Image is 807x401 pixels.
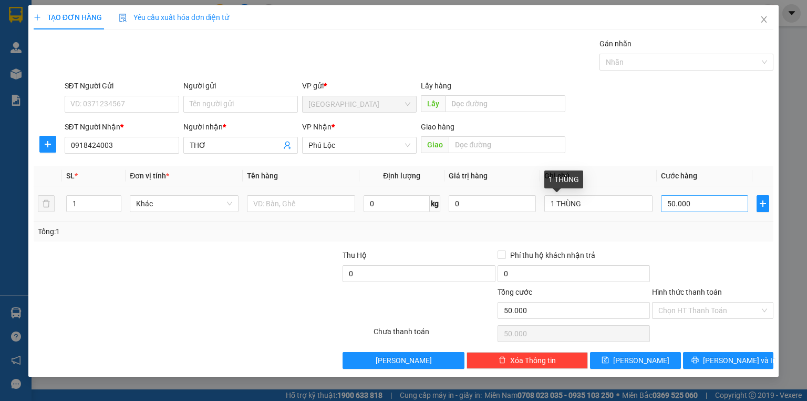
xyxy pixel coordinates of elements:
[183,80,298,92] div: Người gửi
[308,137,410,153] span: Phú Lộc
[499,356,506,365] span: delete
[467,352,588,369] button: deleteXóa Thông tin
[65,121,179,133] div: SĐT Người Nhận
[40,140,56,148] span: plus
[449,195,536,212] input: 0
[449,136,565,153] input: Dọc đường
[445,95,565,112] input: Dọc đường
[60,25,69,34] span: environment
[498,288,532,296] span: Tổng cước
[343,352,464,369] button: [PERSON_NAME]
[757,195,769,212] button: plus
[691,356,699,365] span: printer
[66,172,75,180] span: SL
[247,195,355,212] input: VD: Bàn, Ghế
[510,355,556,366] span: Xóa Thông tin
[119,13,230,22] span: Yêu cầu xuất hóa đơn điện tử
[5,36,200,49] li: 0946 508 595
[247,172,278,180] span: Tên hàng
[136,196,232,212] span: Khác
[421,123,454,131] span: Giao hàng
[430,195,440,212] span: kg
[599,39,632,48] label: Gán nhãn
[683,352,774,369] button: printer[PERSON_NAME] và In
[602,356,609,365] span: save
[5,66,182,83] b: GỬI : [GEOGRAPHIC_DATA]
[661,172,697,180] span: Cước hàng
[760,15,768,24] span: close
[506,249,599,261] span: Phí thu hộ khách nhận trả
[60,7,140,20] b: Nhà Xe Hà My
[703,355,777,366] span: [PERSON_NAME] và In
[283,141,292,149] span: user-add
[590,352,681,369] button: save[PERSON_NAME]
[119,14,127,22] img: icon
[421,95,445,112] span: Lấy
[540,166,657,186] th: Ghi chú
[652,288,722,296] label: Hình thức thanh toán
[757,199,769,208] span: plus
[421,136,449,153] span: Giao
[421,82,451,90] span: Lấy hàng
[544,171,583,188] div: 1 THÙNG
[34,14,41,21] span: plus
[38,226,312,237] div: Tổng: 1
[613,355,669,366] span: [PERSON_NAME]
[373,326,496,344] div: Chưa thanh toán
[183,121,298,133] div: Người nhận
[544,195,653,212] input: Ghi Chú
[449,172,488,180] span: Giá trị hàng
[376,355,432,366] span: [PERSON_NAME]
[65,80,179,92] div: SĐT Người Gửi
[302,80,417,92] div: VP gửi
[383,172,420,180] span: Định lượng
[308,96,410,112] span: Sài Gòn
[5,23,200,36] li: 995 [PERSON_NAME]
[749,5,779,35] button: Close
[34,13,102,22] span: TẠO ĐƠN HÀNG
[302,123,332,131] span: VP Nhận
[343,251,367,259] span: Thu Hộ
[60,38,69,47] span: phone
[39,136,56,153] button: plus
[130,172,169,180] span: Đơn vị tính
[38,195,55,212] button: delete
